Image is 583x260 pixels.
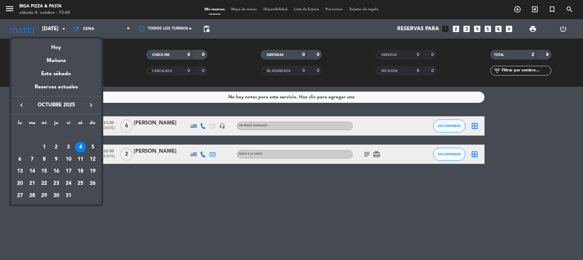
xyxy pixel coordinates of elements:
[51,178,62,189] div: 23
[63,154,74,165] div: 10
[51,142,62,153] div: 2
[38,177,50,190] td: 22 de octubre de 2025
[62,165,75,177] td: 17 de octubre de 2025
[62,119,75,129] th: viernes
[87,101,95,109] i: keyboard_arrow_right
[87,177,99,190] td: 26 de octubre de 2025
[87,178,98,189] div: 26
[62,177,75,190] td: 24 de octubre de 2025
[38,190,50,202] td: 29 de octubre de 2025
[75,153,87,166] td: 11 de octubre de 2025
[51,154,62,165] div: 9
[51,190,62,201] div: 30
[50,177,62,190] td: 23 de octubre de 2025
[63,190,74,201] div: 31
[14,119,26,129] th: lunes
[11,52,101,65] div: Mañana
[75,177,87,190] td: 25 de octubre de 2025
[38,119,50,129] th: miércoles
[39,166,50,177] div: 15
[26,153,38,166] td: 7 de octubre de 2025
[26,190,38,202] td: 28 de octubre de 2025
[87,153,99,166] td: 12 de octubre de 2025
[63,166,74,177] div: 17
[75,119,87,129] th: sábado
[14,166,25,177] div: 13
[39,154,50,165] div: 8
[75,178,86,189] div: 25
[50,141,62,153] td: 2 de octubre de 2025
[85,101,97,109] button: keyboard_arrow_right
[50,165,62,177] td: 16 de octubre de 2025
[14,178,25,189] div: 20
[50,190,62,202] td: 30 de octubre de 2025
[38,165,50,177] td: 15 de octubre de 2025
[63,142,74,153] div: 3
[26,165,38,177] td: 14 de octubre de 2025
[51,166,62,177] div: 16
[14,165,26,177] td: 13 de octubre de 2025
[87,119,99,129] th: domingo
[27,154,38,165] div: 7
[27,166,38,177] div: 14
[87,166,98,177] div: 19
[14,129,99,141] td: OCT.
[26,119,38,129] th: martes
[62,190,75,202] td: 31 de octubre de 2025
[38,153,50,166] td: 8 de octubre de 2025
[62,153,75,166] td: 10 de octubre de 2025
[39,178,50,189] div: 22
[11,83,101,96] div: Reservas actuales
[50,119,62,129] th: jueves
[27,101,85,109] span: octubre 2025
[87,165,99,177] td: 19 de octubre de 2025
[75,166,86,177] div: 18
[11,39,101,52] div: Hoy
[26,177,38,190] td: 21 de octubre de 2025
[62,141,75,153] td: 3 de octubre de 2025
[87,154,98,165] div: 12
[75,154,86,165] div: 11
[16,101,27,109] button: keyboard_arrow_left
[14,153,26,166] td: 6 de octubre de 2025
[38,141,50,153] td: 1 de octubre de 2025
[14,177,26,190] td: 20 de octubre de 2025
[75,165,87,177] td: 18 de octubre de 2025
[75,142,86,153] div: 4
[50,153,62,166] td: 9 de octubre de 2025
[27,178,38,189] div: 21
[14,154,25,165] div: 6
[87,142,98,153] div: 5
[18,101,25,109] i: keyboard_arrow_left
[27,190,38,201] div: 28
[14,190,26,202] td: 27 de octubre de 2025
[14,190,25,201] div: 27
[39,142,50,153] div: 1
[75,141,87,153] td: 4 de octubre de 2025
[87,141,99,153] td: 5 de octubre de 2025
[11,65,101,83] div: Este sábado
[39,190,50,201] div: 29
[63,178,74,189] div: 24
